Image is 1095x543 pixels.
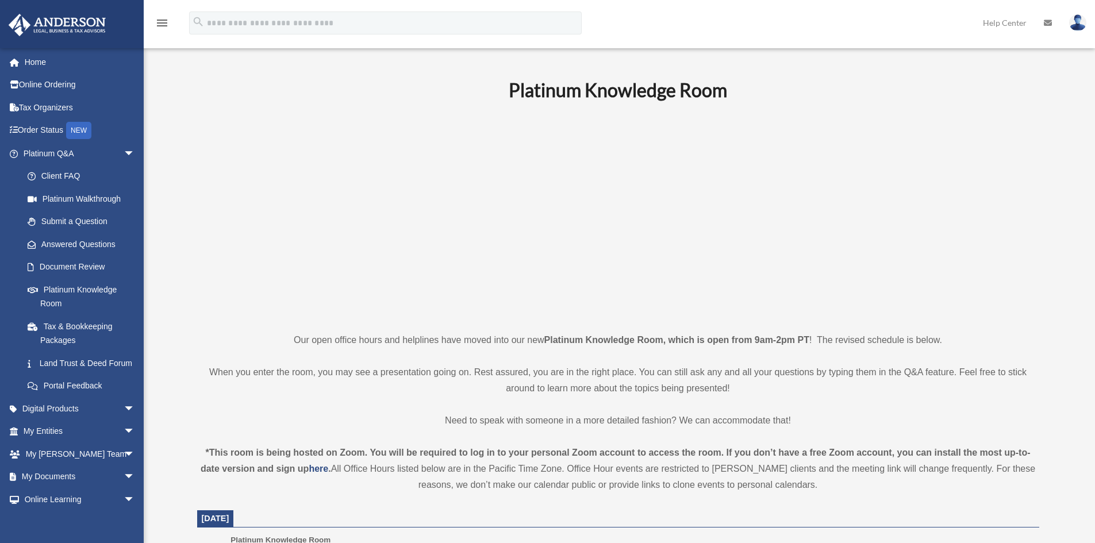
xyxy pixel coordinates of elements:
a: Digital Productsarrow_drop_down [8,397,152,420]
a: My Documentsarrow_drop_down [8,465,152,488]
div: All Office Hours listed below are in the Pacific Time Zone. Office Hour events are restricted to ... [197,445,1039,493]
span: arrow_drop_down [124,397,147,421]
a: Tax Organizers [8,96,152,119]
span: [DATE] [202,514,229,523]
span: arrow_drop_down [124,420,147,444]
a: Document Review [16,256,152,279]
a: Answered Questions [16,233,152,256]
iframe: 231110_Toby_KnowledgeRoom [445,117,790,311]
span: arrow_drop_down [124,142,147,165]
a: Platinum Walkthrough [16,187,152,210]
strong: *This room is being hosted on Zoom. You will be required to log in to your personal Zoom account ... [201,448,1031,473]
a: Submit a Question [16,210,152,233]
i: menu [155,16,169,30]
span: arrow_drop_down [124,442,147,466]
a: Order StatusNEW [8,119,152,143]
b: Platinum Knowledge Room [509,79,727,101]
a: Land Trust & Deed Forum [16,352,152,375]
span: arrow_drop_down [124,488,147,511]
p: Need to speak with someone in a more detailed fashion? We can accommodate that! [197,413,1039,429]
a: Online Ordering [8,74,152,97]
p: Our open office hours and helplines have moved into our new ! The revised schedule is below. [197,332,1039,348]
a: My [PERSON_NAME] Teamarrow_drop_down [8,442,152,465]
a: My Entitiesarrow_drop_down [8,420,152,443]
img: Anderson Advisors Platinum Portal [5,14,109,36]
a: Online Learningarrow_drop_down [8,488,152,511]
span: arrow_drop_down [124,465,147,489]
a: here [309,464,328,473]
a: Home [8,51,152,74]
img: User Pic [1069,14,1086,31]
a: Platinum Knowledge Room [16,278,147,315]
p: When you enter the room, you may see a presentation going on. Rest assured, you are in the right ... [197,364,1039,396]
a: menu [155,20,169,30]
a: Platinum Q&Aarrow_drop_down [8,142,152,165]
a: Portal Feedback [16,375,152,398]
a: Client FAQ [16,165,152,188]
strong: Platinum Knowledge Room, which is open from 9am-2pm PT [544,335,809,345]
div: NEW [66,122,91,139]
i: search [192,16,205,28]
a: Tax & Bookkeeping Packages [16,315,152,352]
strong: . [328,464,331,473]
